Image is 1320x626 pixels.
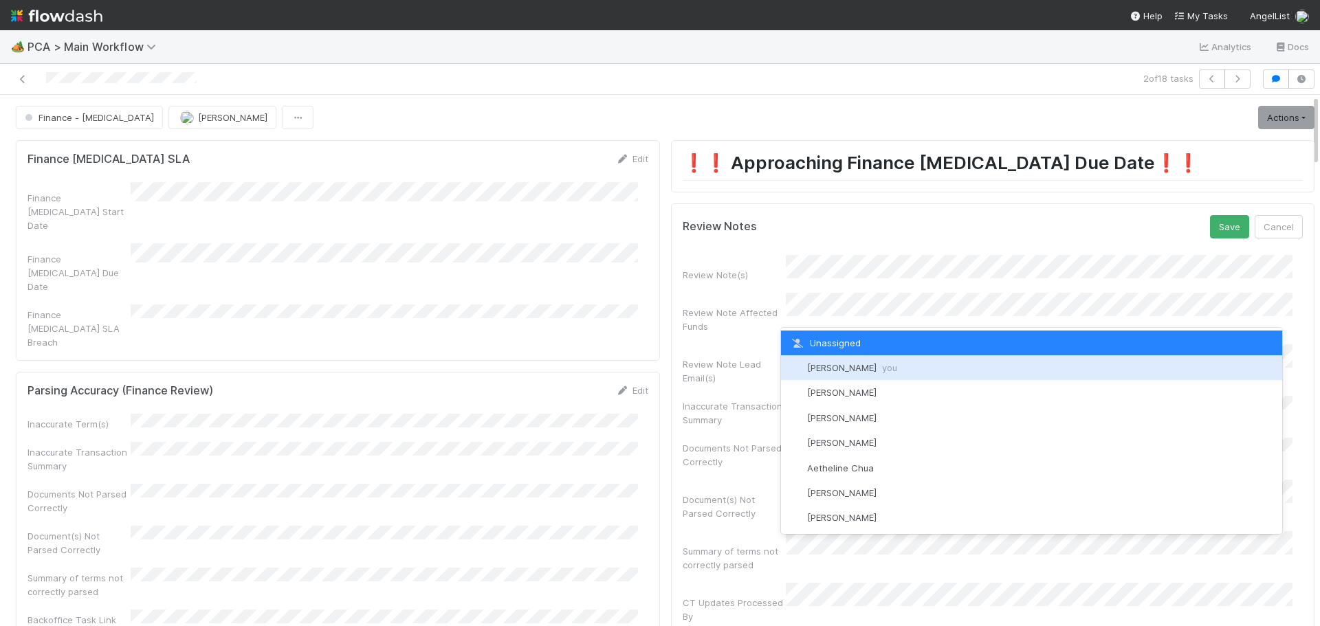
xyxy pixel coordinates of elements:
img: avatar_9ff82f50-05c7-4c71-8fc6-9a2e070af8b5.png [1295,10,1309,23]
span: Finance - [MEDICAL_DATA] [22,112,154,123]
h5: Review Notes [683,220,757,234]
a: Docs [1274,38,1309,55]
a: Edit [616,385,648,396]
span: you [882,362,897,373]
div: Finance [MEDICAL_DATA] Due Date [27,252,131,293]
a: Edit [616,153,648,164]
span: AngelList [1250,10,1290,21]
span: [PERSON_NAME] [807,487,877,498]
div: Document(s) Not Parsed Correctly [27,529,131,557]
span: [PERSON_NAME] [807,437,877,448]
div: Finance [MEDICAL_DATA] Start Date [27,191,131,232]
div: Help [1130,9,1163,23]
div: Summary of terms not correctly parsed [683,544,786,572]
span: [PERSON_NAME] [807,412,877,423]
div: Inaccurate Transaction Summary [27,445,131,473]
img: avatar_103f69d0-f655-4f4f-bc28-f3abe7034599.png [789,461,803,475]
span: [PERSON_NAME] [198,112,267,123]
span: [PERSON_NAME] [807,362,897,373]
div: Review Note Lead Email(s) [683,357,786,385]
h1: ❗️❗️ Approaching Finance [MEDICAL_DATA] Due Date❗️❗️ [683,152,1303,180]
div: Documents Not Parsed Correctly [683,441,786,469]
span: 2 of 18 tasks [1143,71,1193,85]
img: avatar_df83acd9-d480-4d6e-a150-67f005a3ea0d.png [789,511,803,525]
div: Documents Not Parsed Correctly [27,487,131,515]
button: [PERSON_NAME] [168,106,276,129]
span: [PERSON_NAME] [807,387,877,398]
div: Inaccurate Term(s) [27,417,131,431]
img: avatar_55c8bf04-bdf8-4706-8388-4c62d4787457.png [789,436,803,450]
h5: Parsing Accuracy (Finance Review) [27,384,213,398]
div: Review Note Affected Funds [683,306,786,333]
button: Cancel [1255,215,1303,238]
span: [PERSON_NAME] [807,512,877,523]
div: CT Updates Processed By [683,596,786,623]
div: Summary of terms not correctly parsed [27,571,131,599]
span: 🏕️ [11,41,25,52]
img: avatar_adb74e0e-9f86-401c-adfc-275927e58b0b.png [789,486,803,500]
img: avatar_1d14498f-6309-4f08-8780-588779e5ce37.png [789,411,803,425]
h5: Finance [MEDICAL_DATA] SLA [27,153,190,166]
img: avatar_55a2f090-1307-4765-93b4-f04da16234ba.png [789,386,803,400]
div: Finance [MEDICAL_DATA] SLA Breach [27,308,131,349]
button: Finance - [MEDICAL_DATA] [16,106,163,129]
div: Document(s) Not Parsed Correctly [683,493,786,520]
a: Actions [1258,106,1314,129]
a: Analytics [1198,38,1252,55]
img: logo-inverted-e16ddd16eac7371096b0.svg [11,4,102,27]
span: Aetheline Chua [807,462,874,473]
img: avatar_9ff82f50-05c7-4c71-8fc6-9a2e070af8b5.png [180,111,194,124]
img: avatar_9ff82f50-05c7-4c71-8fc6-9a2e070af8b5.png [789,361,803,375]
span: Unassigned [789,337,861,348]
div: Review Note(s) [683,268,786,282]
button: Save [1210,215,1249,238]
div: Inaccurate Transaction Summary [683,399,786,427]
a: My Tasks [1174,9,1228,23]
span: My Tasks [1174,10,1228,21]
span: PCA > Main Workflow [27,40,163,54]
